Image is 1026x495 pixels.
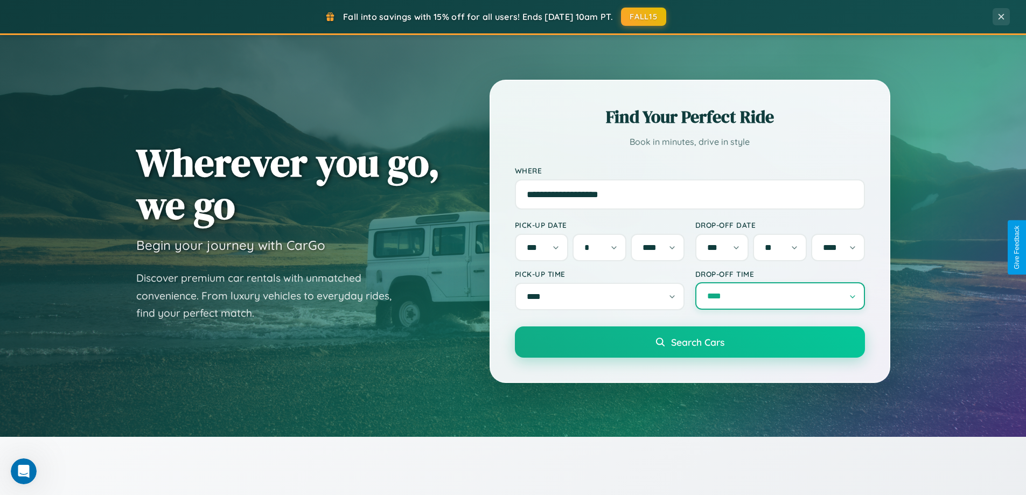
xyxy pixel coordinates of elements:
[1013,226,1021,269] div: Give Feedback
[136,141,440,226] h1: Wherever you go, we go
[515,134,865,150] p: Book in minutes, drive in style
[515,166,865,175] label: Where
[11,458,37,484] iframe: Intercom live chat
[515,220,685,229] label: Pick-up Date
[343,11,613,22] span: Fall into savings with 15% off for all users! Ends [DATE] 10am PT.
[695,269,865,278] label: Drop-off Time
[695,220,865,229] label: Drop-off Date
[515,326,865,358] button: Search Cars
[136,269,406,322] p: Discover premium car rentals with unmatched convenience. From luxury vehicles to everyday rides, ...
[621,8,666,26] button: FALL15
[515,269,685,278] label: Pick-up Time
[671,336,724,348] span: Search Cars
[515,105,865,129] h2: Find Your Perfect Ride
[136,237,325,253] h3: Begin your journey with CarGo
